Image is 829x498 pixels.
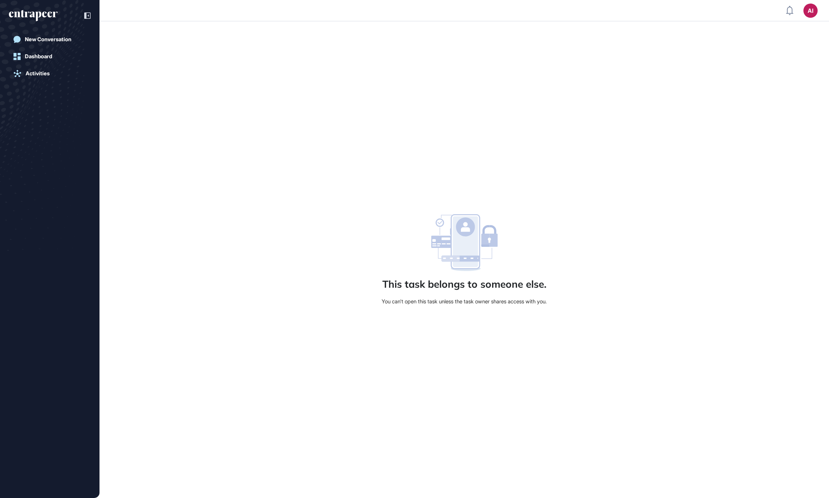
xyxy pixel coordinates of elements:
[25,53,52,60] div: Dashboard
[382,298,547,305] div: You can't open this task unless the task owner shares access with you.
[803,4,818,18] button: AI
[9,32,91,47] a: New Conversation
[9,10,58,21] div: entrapeer-logo
[26,70,50,77] div: Activities
[25,36,71,43] div: New Conversation
[9,49,91,64] a: Dashboard
[9,66,91,81] a: Activities
[382,278,547,290] div: This task belongs to someone else.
